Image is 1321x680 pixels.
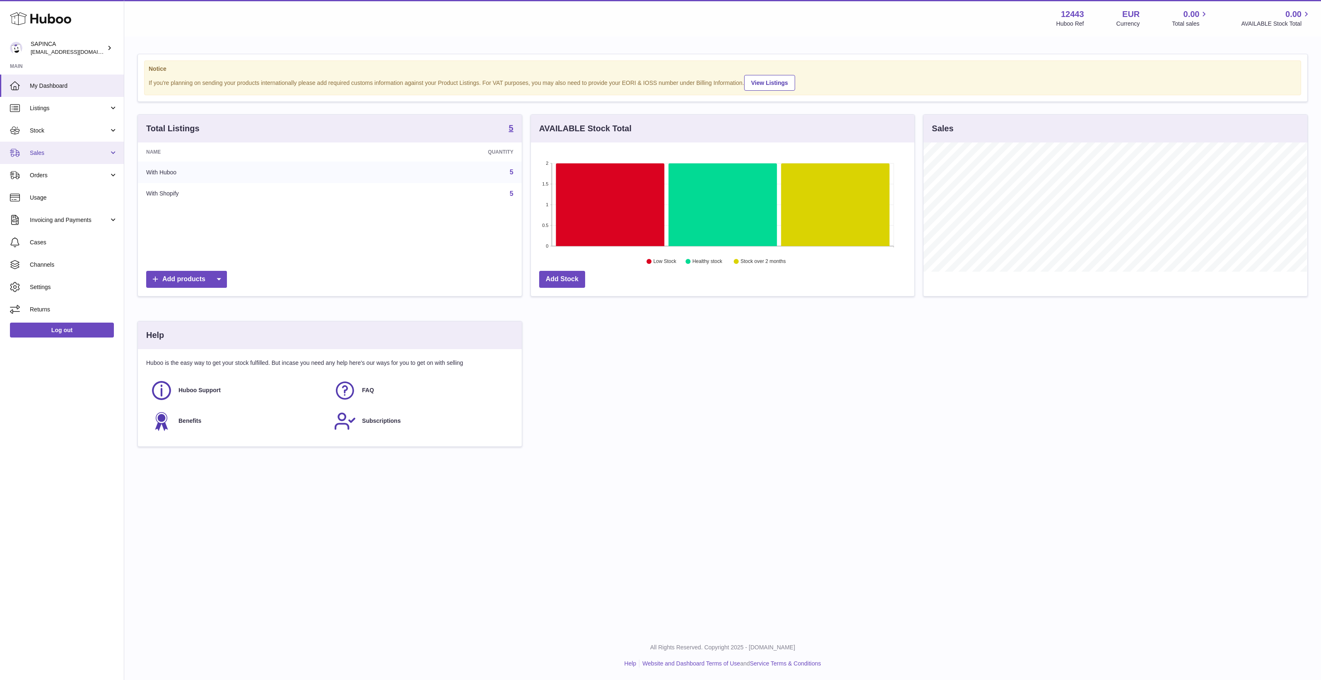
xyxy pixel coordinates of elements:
[1172,9,1209,28] a: 0.00 Total sales
[146,359,513,367] p: Huboo is the easy way to get your stock fulfilled. But incase you need any help here's our ways f...
[542,181,548,186] text: 1.5
[510,190,513,197] a: 5
[1241,20,1311,28] span: AVAILABLE Stock Total
[30,82,118,90] span: My Dashboard
[131,644,1314,651] p: All Rights Reserved. Copyright 2025 - [DOMAIN_NAME]
[1184,9,1200,20] span: 0.00
[1116,20,1140,28] div: Currency
[542,223,548,228] text: 0.5
[624,660,636,667] a: Help
[30,239,118,246] span: Cases
[334,379,509,402] a: FAQ
[334,410,509,432] a: Subscriptions
[362,417,400,425] span: Subscriptions
[539,271,585,288] a: Add Stock
[1172,20,1209,28] span: Total sales
[1241,9,1311,28] a: 0.00 AVAILABLE Stock Total
[509,124,513,132] strong: 5
[10,323,114,338] a: Log out
[546,202,548,207] text: 1
[692,259,723,265] text: Healthy stock
[653,259,677,265] text: Low Stock
[1285,9,1302,20] span: 0.00
[31,40,105,56] div: SAPINCA
[149,74,1297,91] div: If you're planning on sending your products internationally please add required customs informati...
[178,386,221,394] span: Huboo Support
[30,306,118,313] span: Returns
[146,123,200,134] h3: Total Listings
[178,417,201,425] span: Benefits
[1122,9,1140,20] strong: EUR
[362,386,374,394] span: FAQ
[30,261,118,269] span: Channels
[345,142,522,162] th: Quantity
[149,65,1297,73] strong: Notice
[138,162,345,183] td: With Huboo
[744,75,795,91] a: View Listings
[150,379,325,402] a: Huboo Support
[31,48,122,55] span: [EMAIL_ADDRESS][DOMAIN_NAME]
[10,42,22,54] img: internalAdmin-12443@internal.huboo.com
[750,660,821,667] a: Service Terms & Conditions
[30,216,109,224] span: Invoicing and Payments
[510,169,513,176] a: 5
[639,660,821,668] li: and
[1061,9,1084,20] strong: 12443
[138,183,345,205] td: With Shopify
[932,123,953,134] h3: Sales
[546,244,548,248] text: 0
[150,410,325,432] a: Benefits
[138,142,345,162] th: Name
[146,330,164,341] h3: Help
[30,127,109,135] span: Stock
[740,259,786,265] text: Stock over 2 months
[546,161,548,166] text: 2
[30,171,109,179] span: Orders
[30,104,109,112] span: Listings
[1056,20,1084,28] div: Huboo Ref
[642,660,740,667] a: Website and Dashboard Terms of Use
[30,149,109,157] span: Sales
[509,124,513,134] a: 5
[146,271,227,288] a: Add products
[30,283,118,291] span: Settings
[30,194,118,202] span: Usage
[539,123,632,134] h3: AVAILABLE Stock Total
